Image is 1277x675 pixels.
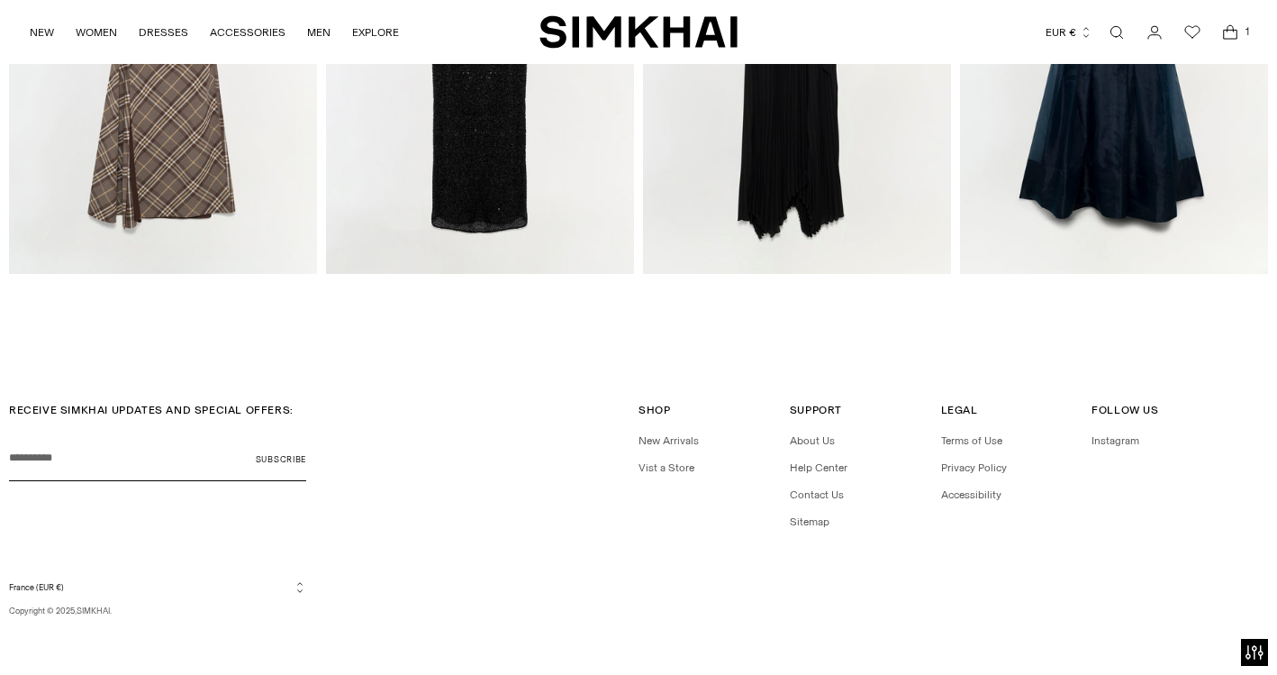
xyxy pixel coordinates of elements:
span: Shop [638,404,670,416]
a: Privacy Policy [941,461,1007,474]
span: 1 [1239,23,1255,40]
a: SIMKHAI [77,606,110,616]
a: Go to the account page [1137,14,1173,50]
a: About Us [790,434,835,447]
a: Sitemap [790,515,829,528]
span: Follow Us [1091,404,1158,416]
a: Contact Us [790,488,844,501]
a: Open cart modal [1212,14,1248,50]
a: Vist a Store [638,461,694,474]
a: Wishlist [1174,14,1210,50]
button: EUR € [1046,13,1092,52]
a: NEW [30,13,54,52]
span: RECEIVE SIMKHAI UPDATES AND SPECIAL OFFERS: [9,404,294,416]
button: France (EUR €) [9,580,306,594]
a: MEN [307,13,331,52]
a: Instagram [1091,434,1139,447]
span: Legal [941,404,978,416]
span: Support [790,404,842,416]
a: WOMEN [76,13,117,52]
a: Help Center [790,461,847,474]
a: Open search modal [1099,14,1135,50]
a: New Arrivals [638,434,699,447]
a: DRESSES [139,13,188,52]
p: Copyright © 2025, . [9,605,306,617]
a: SIMKHAI [539,14,738,50]
button: Subscribe [256,436,306,481]
a: Terms of Use [941,434,1002,447]
a: EXPLORE [352,13,399,52]
a: ACCESSORIES [210,13,285,52]
a: Accessibility [941,488,1001,501]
